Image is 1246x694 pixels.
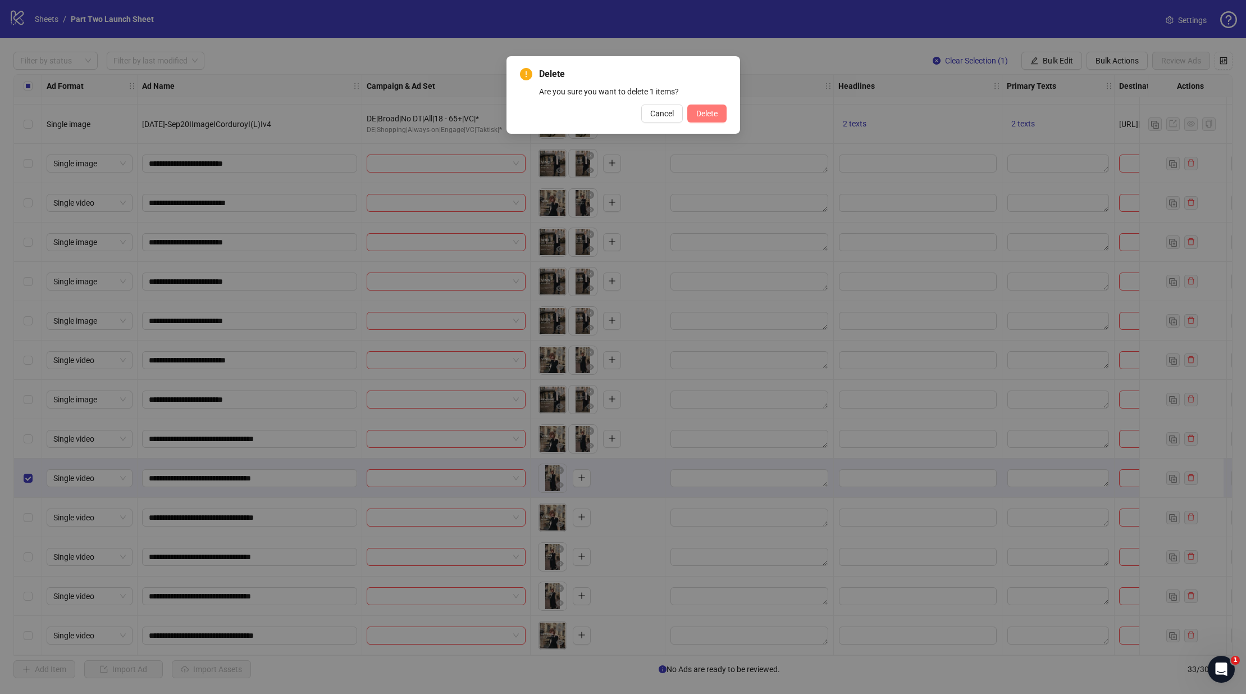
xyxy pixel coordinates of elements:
[1208,656,1235,683] iframe: Intercom live chat
[1231,656,1240,665] span: 1
[539,67,727,81] span: Delete
[641,105,683,123] button: Cancel
[687,105,727,123] button: Delete
[696,109,718,118] span: Delete
[539,85,727,98] div: Are you sure you want to delete 1 items?
[520,68,532,80] span: exclamation-circle
[650,109,674,118] span: Cancel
